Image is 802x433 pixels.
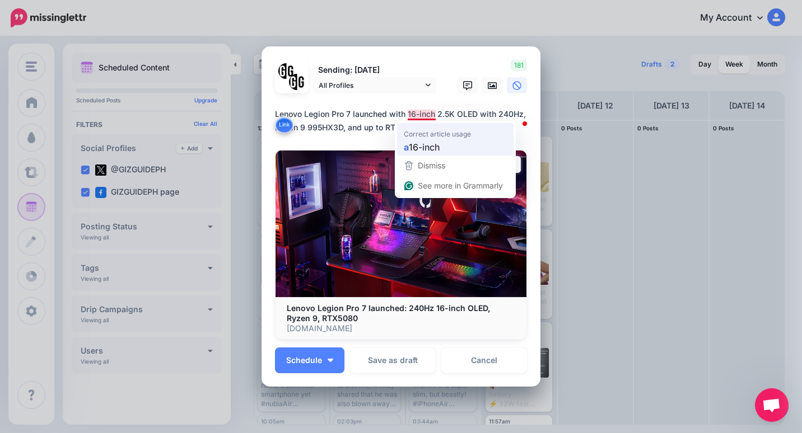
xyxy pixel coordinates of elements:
a: Cancel [441,347,527,373]
span: All Profiles [319,79,423,91]
a: All Profiles [313,77,436,93]
p: [DOMAIN_NAME] [287,323,515,333]
img: Lenovo Legion Pro 7 launched: 240Hz 16-inch OLED, Ryzen 9, RTX5080 [276,150,526,297]
span: Schedule [286,356,322,364]
span: 181 [511,60,527,71]
img: JT5sWCfR-79925.png [289,74,305,90]
img: arrow-down-white.png [328,359,333,362]
button: Schedule [275,347,344,373]
img: 353459792_649996473822713_4483302954317148903_n-bsa138318.png [278,63,295,79]
textarea: To enrich screen reader interactions, please activate Accessibility in Grammarly extension settings [275,107,533,134]
b: Lenovo Legion Pro 7 launched: 240Hz 16-inch OLED, Ryzen 9, RTX5080 [287,303,490,323]
p: Sending: [DATE] [313,64,436,77]
div: Lenovo Legion Pro 7 launched with 16-inch 2.5K OLED with 240Hz, Ryzen 9 995HX3D, and up to RTX5080. [275,107,533,134]
button: Link [275,116,293,133]
button: Save as draft [350,347,436,373]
